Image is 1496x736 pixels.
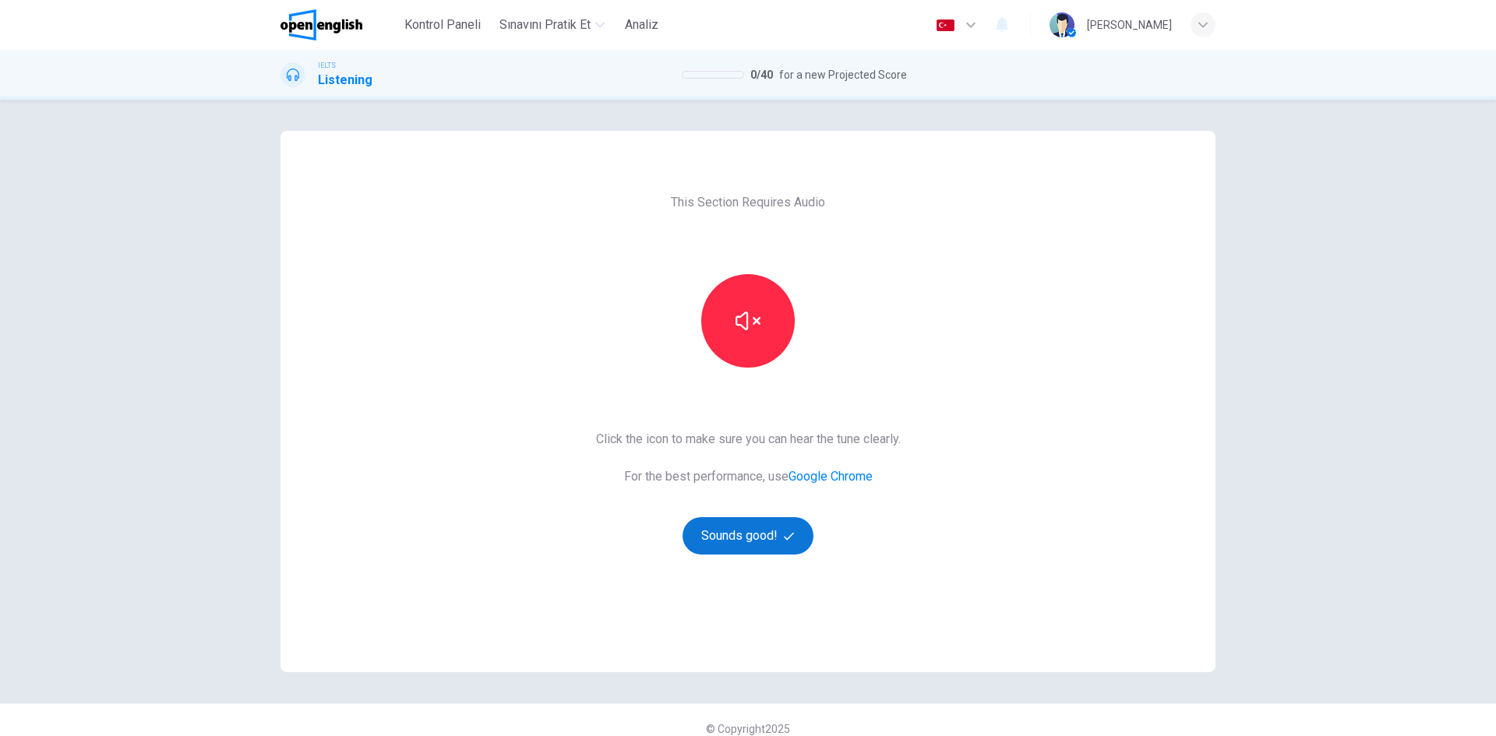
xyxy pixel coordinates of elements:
[318,71,372,90] h1: Listening
[617,11,667,39] button: Analiz
[683,517,813,555] button: Sounds good!
[671,193,825,212] span: This Section Requires Audio
[936,19,955,31] img: tr
[596,467,901,486] span: For the best performance, use
[779,65,907,84] span: for a new Projected Score
[404,16,481,34] span: Kontrol Paneli
[789,469,873,484] a: Google Chrome
[318,60,336,71] span: IELTS
[280,9,362,40] img: OpenEnglish logo
[1087,16,1172,34] div: [PERSON_NAME]
[750,65,773,84] span: 0 / 40
[596,430,901,449] span: Click the icon to make sure you can hear the tune clearly.
[398,11,487,39] button: Kontrol Paneli
[1050,12,1074,37] img: Profile picture
[493,11,611,39] button: Sınavını Pratik Et
[625,16,658,34] span: Analiz
[499,16,591,34] span: Sınavını Pratik Et
[706,723,790,735] span: © Copyright 2025
[280,9,398,40] a: OpenEnglish logo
